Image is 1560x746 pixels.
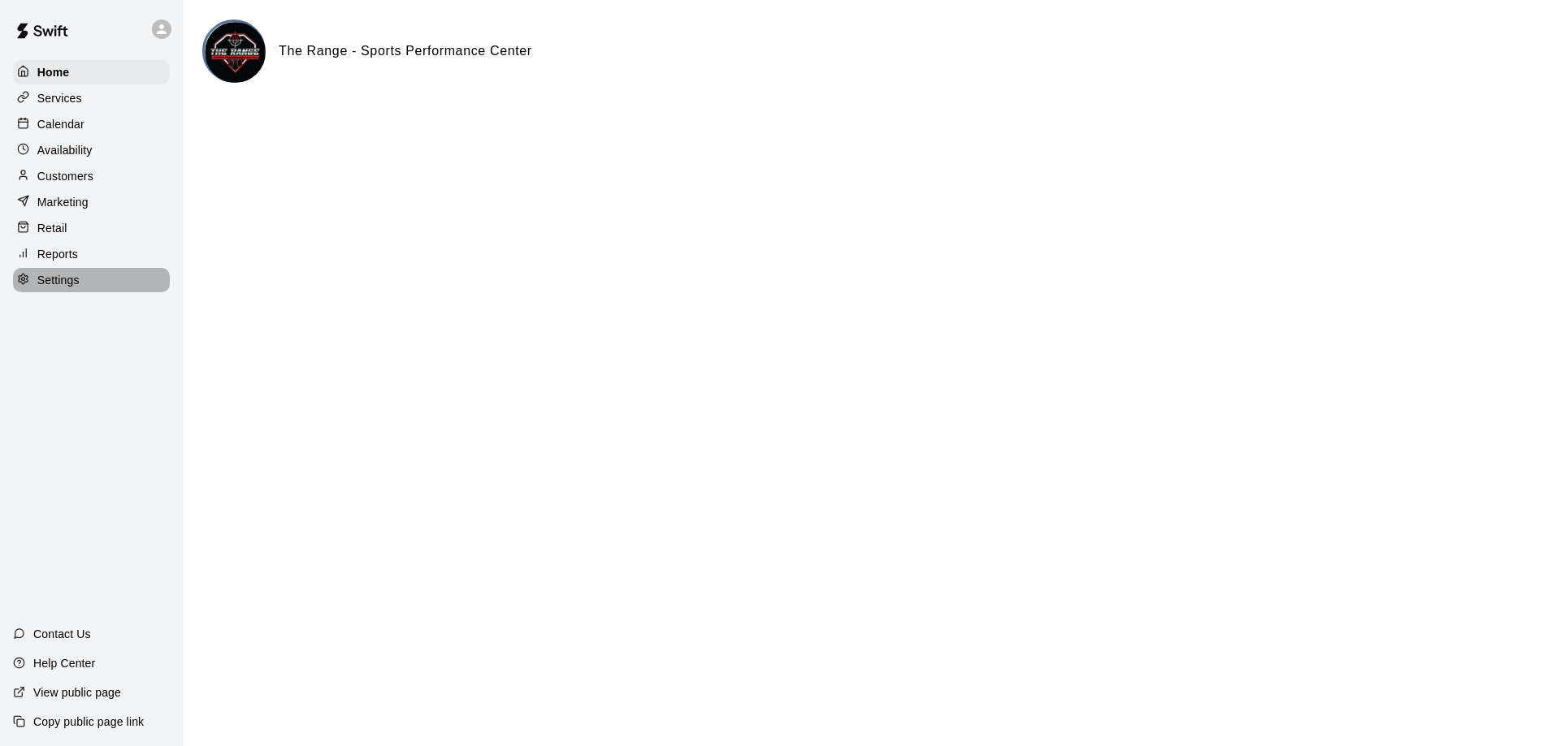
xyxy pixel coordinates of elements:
[13,268,170,292] a: Settings
[37,90,82,106] p: Services
[279,41,532,62] h6: The Range - Sports Performance Center
[33,714,144,730] p: Copy public page link
[13,190,170,214] a: Marketing
[13,216,170,240] a: Retail
[37,116,84,132] p: Calendar
[37,142,93,158] p: Availability
[13,242,170,266] a: Reports
[37,220,67,236] p: Retail
[37,246,78,262] p: Reports
[33,626,91,642] p: Contact Us
[37,272,80,288] p: Settings
[33,684,121,701] p: View public page
[13,86,170,110] a: Services
[13,138,170,162] a: Availability
[37,64,70,80] p: Home
[13,112,170,136] a: Calendar
[205,22,266,83] img: The Range - Sports Performance Center logo
[37,194,89,210] p: Marketing
[13,164,170,188] a: Customers
[13,60,170,84] a: Home
[37,168,93,184] p: Customers
[33,655,95,671] p: Help Center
